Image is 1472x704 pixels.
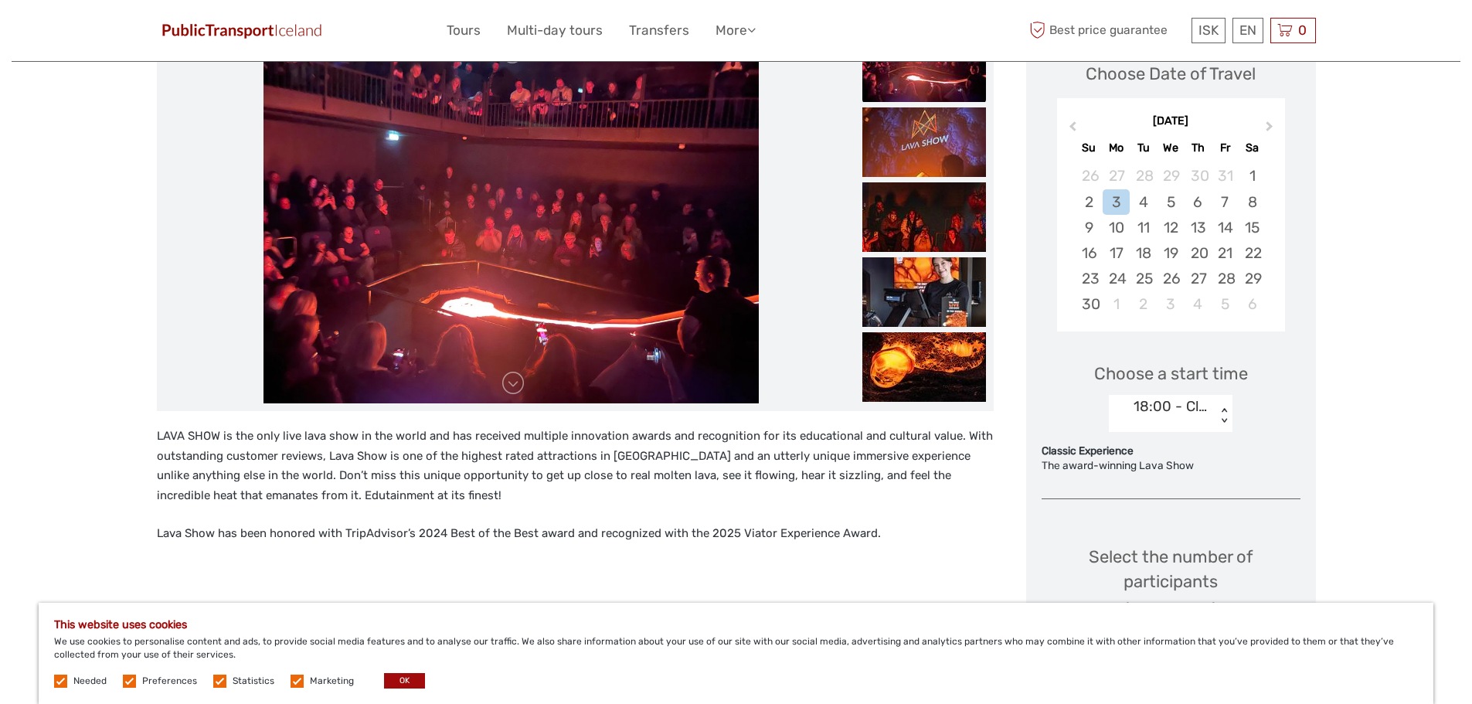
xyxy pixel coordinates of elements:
[1103,189,1130,215] div: Choose Monday, November 3rd, 2025
[1157,163,1184,189] div: Choose Wednesday, October 29th, 2025
[1103,163,1130,189] div: Choose Monday, October 27th, 2025
[1185,266,1212,291] div: Choose Thursday, November 27th, 2025
[1103,138,1130,158] div: Mo
[862,332,986,402] img: d03d37869e46427392978384118af86b_slider_thumbnail.jpeg
[1042,444,1300,459] div: Classic Experience
[1157,240,1184,266] div: Choose Wednesday, November 19th, 2025
[1212,266,1239,291] div: Choose Friday, November 28th, 2025
[1157,266,1184,291] div: Choose Wednesday, November 26th, 2025
[1076,240,1103,266] div: Choose Sunday, November 16th, 2025
[507,19,603,42] a: Multi-day tours
[157,19,327,42] img: 649-6460f36e-8799-4323-b450-83d04da7ab63_logo_small.jpg
[1185,138,1212,158] div: Th
[1130,266,1157,291] div: Choose Tuesday, November 25th, 2025
[178,24,196,43] button: Open LiveChat chat widget
[1042,545,1300,615] div: Select the number of participants
[629,19,689,42] a: Transfers
[1157,215,1184,240] div: Choose Wednesday, November 12th, 2025
[1239,266,1266,291] div: Choose Saturday, November 29th, 2025
[310,675,354,688] label: Marketing
[1076,266,1103,291] div: Choose Sunday, November 23rd, 2025
[1239,215,1266,240] div: Choose Saturday, November 15th, 2025
[1157,291,1184,317] div: Choose Wednesday, December 3rd, 2025
[1185,163,1212,189] div: Choose Thursday, October 30th, 2025
[1103,215,1130,240] div: Choose Monday, November 10th, 2025
[1212,240,1239,266] div: Choose Friday, November 21st, 2025
[1157,189,1184,215] div: Choose Wednesday, November 5th, 2025
[1076,163,1103,189] div: Choose Sunday, October 26th, 2025
[157,524,994,544] p: Lava Show has been honored with TripAdvisor’s 2024 Best of the Best award and recognized with the...
[1212,163,1239,189] div: Choose Friday, October 31st, 2025
[1042,458,1300,474] div: The award-winning Lava Show
[22,27,175,39] p: We're away right now. Please check back later!
[1212,189,1239,215] div: Choose Friday, November 7th, 2025
[1239,291,1266,317] div: Choose Saturday, December 6th, 2025
[1239,189,1266,215] div: Choose Saturday, November 8th, 2025
[862,107,986,177] img: 7c97ca27492445a081660146bf66fdea_slider_thumbnail.jpeg
[1130,291,1157,317] div: Choose Tuesday, December 2nd, 2025
[1239,163,1266,189] div: Choose Saturday, November 1st, 2025
[1059,117,1083,142] button: Previous Month
[1086,62,1256,86] div: Choose Date of Travel
[862,182,986,252] img: 522006c5ca7e41f3b35ffaa54eb287f4_slider_thumbnail.jpeg
[862,32,986,102] img: b8e18124963f457ea6ec47675147d3c1_slider_thumbnail.jpeg
[233,675,274,688] label: Statistics
[1296,22,1309,38] span: 0
[1076,291,1103,317] div: Choose Sunday, November 30th, 2025
[1103,291,1130,317] div: Choose Monday, December 1st, 2025
[1134,396,1209,417] div: 18:00 - Classic Experience
[1076,215,1103,240] div: Choose Sunday, November 9th, 2025
[447,19,481,42] a: Tours
[142,675,197,688] label: Preferences
[1103,240,1130,266] div: Choose Monday, November 17th, 2025
[157,427,994,505] p: LAVA SHOW is the only live lava show in the world and has received multiple innovation awards and...
[716,19,756,42] a: More
[1185,215,1212,240] div: Choose Thursday, November 13th, 2025
[1094,362,1248,386] span: Choose a start time
[1185,291,1212,317] div: Choose Thursday, December 4th, 2025
[1057,114,1285,130] div: [DATE]
[1130,215,1157,240] div: Choose Tuesday, November 11th, 2025
[1232,18,1263,43] div: EN
[1185,189,1212,215] div: Choose Thursday, November 6th, 2025
[1076,189,1103,215] div: Choose Sunday, November 2nd, 2025
[1157,138,1184,158] div: We
[1130,138,1157,158] div: Tu
[54,618,1418,631] h5: This website uses cookies
[1062,163,1280,317] div: month 2025-11
[1239,138,1266,158] div: Sa
[1198,22,1219,38] span: ISK
[1218,408,1231,424] div: < >
[384,673,425,689] button: OK
[1042,600,1300,615] div: (min. 1 participant)
[1130,189,1157,215] div: Choose Tuesday, November 4th, 2025
[1259,117,1283,142] button: Next Month
[1026,18,1188,43] span: Best price guarantee
[73,675,107,688] label: Needed
[263,32,758,403] img: b8e18124963f457ea6ec47675147d3c1_main_slider.jpeg
[1212,291,1239,317] div: Choose Friday, December 5th, 2025
[39,603,1433,704] div: We use cookies to personalise content and ads, to provide social media features and to analyse ou...
[862,257,986,327] img: 14dc01107eb246ff83d37e215167d9b5_slider_thumbnail.jpeg
[1239,240,1266,266] div: Choose Saturday, November 22nd, 2025
[1130,240,1157,266] div: Choose Tuesday, November 18th, 2025
[1212,215,1239,240] div: Choose Friday, November 14th, 2025
[1103,266,1130,291] div: Choose Monday, November 24th, 2025
[1130,163,1157,189] div: Choose Tuesday, October 28th, 2025
[1076,138,1103,158] div: Su
[1212,138,1239,158] div: Fr
[1185,240,1212,266] div: Choose Thursday, November 20th, 2025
